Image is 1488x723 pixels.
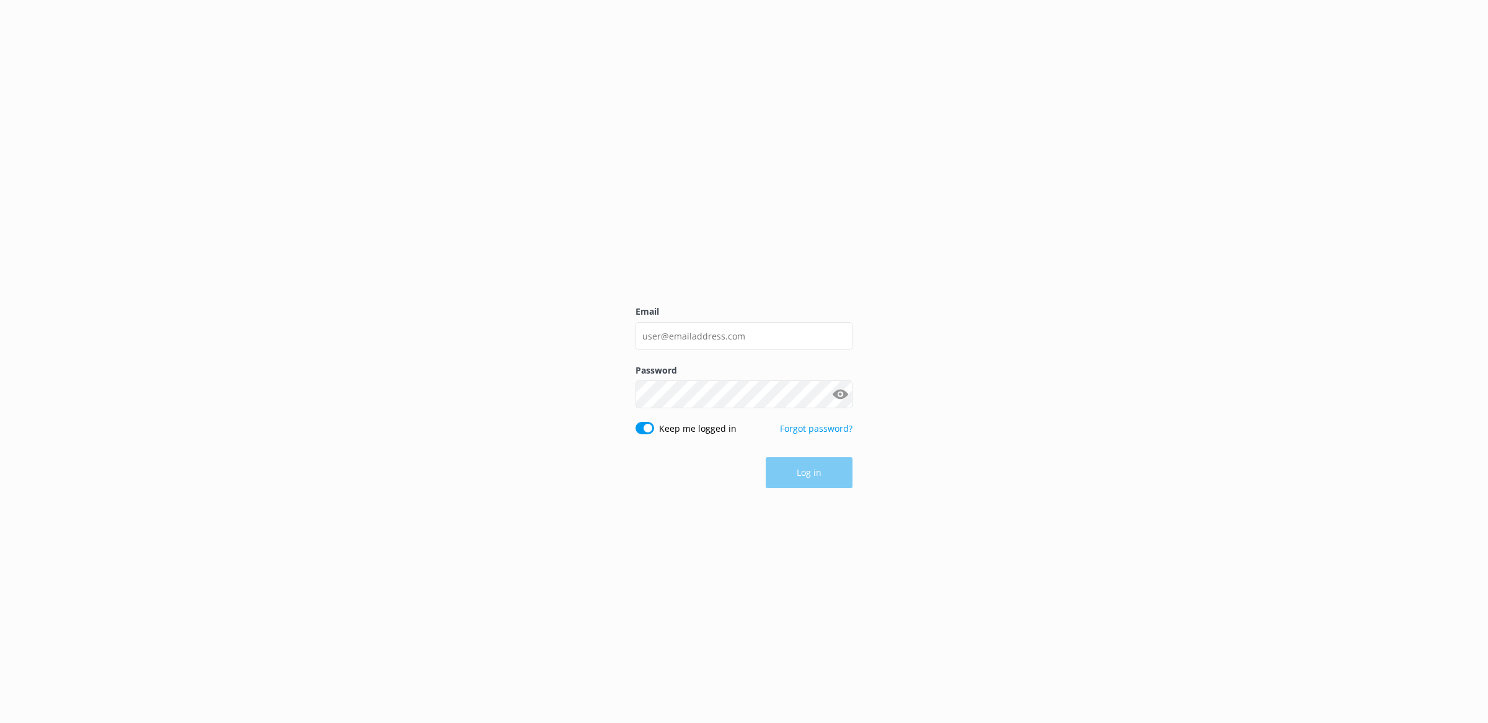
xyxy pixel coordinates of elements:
[635,322,852,350] input: user@emailaddress.com
[635,305,852,318] label: Email
[828,382,852,407] button: Show password
[780,423,852,434] a: Forgot password?
[659,422,737,436] label: Keep me logged in
[635,364,852,377] label: Password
